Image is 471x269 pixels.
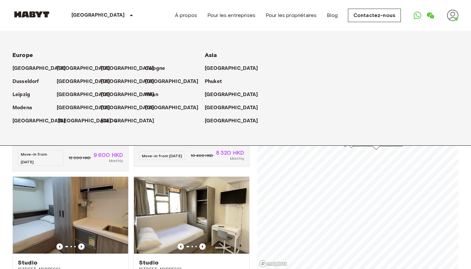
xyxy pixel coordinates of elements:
img: Habyt [12,11,51,18]
p: [GEOGRAPHIC_DATA] [101,117,154,125]
p: [GEOGRAPHIC_DATA] [205,65,258,72]
p: [GEOGRAPHIC_DATA] [145,104,199,112]
img: Marketing picture of unit HK-01-067-013-01 [134,177,249,254]
a: Modena [12,104,38,112]
p: [GEOGRAPHIC_DATA] [57,65,110,72]
span: Move-in from [DATE] [142,153,182,158]
button: Previous image [56,243,63,250]
a: [GEOGRAPHIC_DATA] [101,91,161,99]
p: [GEOGRAPHIC_DATA] [101,104,154,112]
button: Previous image [178,243,184,250]
a: [GEOGRAPHIC_DATA] [205,91,265,99]
p: [GEOGRAPHIC_DATA] [205,104,258,112]
p: [GEOGRAPHIC_DATA] [205,91,258,99]
a: [GEOGRAPHIC_DATA] [57,91,117,99]
a: [GEOGRAPHIC_DATA] [12,65,72,72]
a: Blog [327,12,338,19]
a: Leipzig [12,91,37,99]
span: Studio [18,259,37,266]
span: Monthly [230,156,244,161]
a: Cologne [145,65,171,72]
p: Milan [145,91,158,99]
a: [GEOGRAPHIC_DATA] [205,65,265,72]
a: À propos [175,12,197,19]
p: [GEOGRAPHIC_DATA] [101,65,154,72]
a: Open WhatsApp [411,9,424,22]
p: [GEOGRAPHIC_DATA] [12,117,66,125]
a: [GEOGRAPHIC_DATA] [205,104,265,112]
span: Move-in from [DATE] [21,152,47,164]
p: Leipzig [12,91,30,99]
span: Europe [12,52,33,59]
p: [GEOGRAPHIC_DATA] [12,65,66,72]
p: [GEOGRAPHIC_DATA] [57,104,110,112]
a: [GEOGRAPHIC_DATA] [145,104,205,112]
a: [GEOGRAPHIC_DATA] [101,78,161,86]
a: [GEOGRAPHIC_DATA] [101,104,161,112]
p: [GEOGRAPHIC_DATA] [57,78,110,86]
p: [GEOGRAPHIC_DATA] [57,91,110,99]
p: [GEOGRAPHIC_DATA] [101,91,154,99]
a: [GEOGRAPHIC_DATA] [57,104,117,112]
a: [GEOGRAPHIC_DATA] [205,117,265,125]
a: [GEOGRAPHIC_DATA] [57,65,117,72]
button: Previous image [78,243,85,250]
a: Pour les propriétaires [266,12,317,19]
p: Cologne [145,65,165,72]
span: 10 400 HKD [191,153,213,159]
a: Pour les entreprises [207,12,255,19]
a: Contactez-nous [348,9,401,22]
p: [GEOGRAPHIC_DATA] [145,78,199,86]
a: [GEOGRAPHIC_DATA] [57,78,117,86]
span: 9 600 HKD [94,152,123,158]
a: Phuket [205,78,228,86]
a: [GEOGRAPHIC_DATA] [101,117,161,125]
a: [GEOGRAPHIC_DATA] [101,65,161,72]
p: [GEOGRAPHIC_DATA] [58,117,112,125]
span: Asia [205,52,217,59]
button: Previous image [199,243,206,250]
a: [GEOGRAPHIC_DATA] [12,117,72,125]
a: [GEOGRAPHIC_DATA] [145,78,205,86]
a: [GEOGRAPHIC_DATA] [58,117,118,125]
p: [GEOGRAPHIC_DATA] [71,12,125,19]
span: Studio [139,259,159,266]
img: avatar [447,10,459,21]
p: [GEOGRAPHIC_DATA] [205,117,258,125]
a: Open WeChat [424,9,437,22]
span: 8 320 HKD [216,150,244,156]
a: Dusseldorf [12,78,45,86]
a: Mapbox logo [259,260,287,267]
p: Dusseldorf [12,78,39,86]
span: Monthly [109,158,123,164]
img: Marketing picture of unit HK-01-067-015-01 [13,177,128,254]
p: Modena [12,104,32,112]
p: [GEOGRAPHIC_DATA] [101,78,154,86]
p: Phuket [205,78,222,86]
a: Milan [145,91,165,99]
span: 12 000 HKD [69,155,91,161]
